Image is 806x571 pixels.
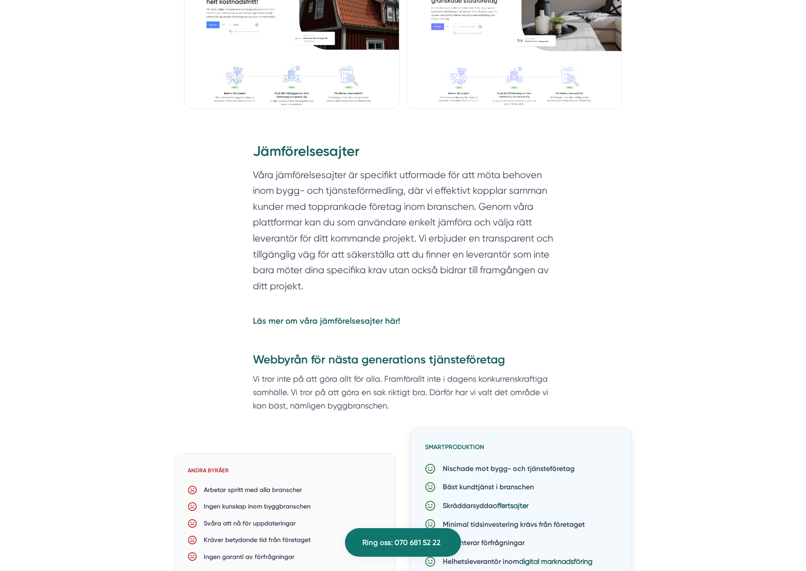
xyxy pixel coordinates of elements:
[253,167,553,314] section: Våra jämförelsesajter är specifikt utformade för att möta behoven inom bygg- och tjänsteförmedlin...
[197,518,295,529] p: Svåra att nå för uppdateringar
[436,481,534,493] p: Bäst kundtjänst i branschen
[197,485,302,495] p: Arbetar spritt med alla branscher
[436,500,529,512] p: Skräddarsydda
[519,557,592,566] a: digital marknadsföring
[197,552,294,562] p: Ingen garanti av förfrågningar
[362,537,441,549] span: Ring oss: 070 681 52 22
[425,442,617,459] h6: Smartproduktion
[253,372,553,412] p: Vi tror inte på att göra allt för alla. Framförallt inte i dagens konkurrenskraftiga samhälle. Vi...
[436,537,525,549] p: Garanterar förfrågningar
[188,466,382,481] h6: Andra byråer
[253,142,553,167] h2: Jämförelsesajter
[493,501,529,510] a: offertsajter
[436,556,592,567] p: Helhetsleverantör inom
[197,501,310,512] p: Ingen kunskap inom byggbranschen
[436,463,575,475] p: Nischade mot bygg- och tjänsteföretag
[253,316,400,325] a: Läs mer om våra jämförelsesajter här!
[253,352,553,372] h3: Webbyrån för nästa generations tjänsteföretag
[197,535,310,545] p: Kräver betydande tid från företaget
[436,519,585,530] p: Minimal tidsinvestering krävs från företaget
[345,528,461,557] a: Ring oss: 070 681 52 22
